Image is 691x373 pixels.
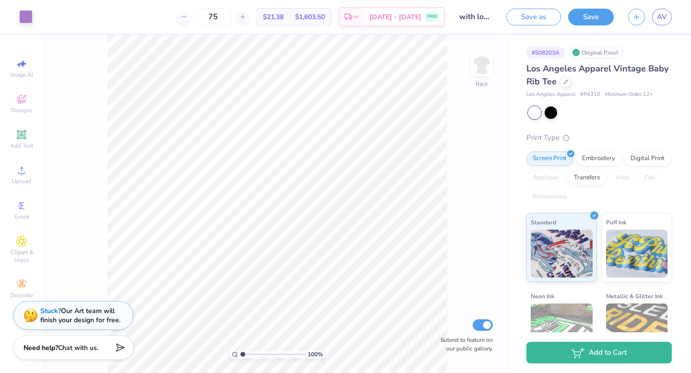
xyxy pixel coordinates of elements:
[531,303,593,351] img: Neon Ink
[11,71,33,79] span: Image AI
[606,217,626,227] span: Puff Ink
[576,152,621,166] div: Embroidery
[531,230,593,278] img: Standard
[40,306,61,315] strong: Stuck?
[194,8,232,25] input: – –
[526,152,573,166] div: Screen Print
[452,7,499,26] input: Untitled Design
[531,217,556,227] span: Standard
[526,132,672,143] div: Print Type
[526,91,575,99] span: Los Angeles Apparel
[605,91,653,99] span: Minimum Order: 12 +
[427,13,437,20] span: FREE
[11,106,32,114] span: Designs
[472,56,491,75] img: Back
[24,343,58,352] strong: Need help?
[606,230,668,278] img: Puff Ink
[526,190,573,204] div: Rhinestones
[263,12,284,22] span: $21.38
[609,171,636,185] div: Vinyl
[568,9,614,25] button: Save
[506,9,561,25] button: Save as
[568,171,606,185] div: Transfers
[526,342,672,363] button: Add to Cart
[58,343,98,352] span: Chat with us.
[12,177,31,185] span: Upload
[606,291,663,301] span: Metallic & Glitter Ink
[652,9,672,25] a: AV
[526,171,565,185] div: Applique
[5,248,38,264] span: Clipart & logos
[295,12,325,22] span: $1,603.50
[40,306,120,325] div: Our Art team will finish your design for free.
[570,47,623,58] div: Original Proof
[624,152,671,166] div: Digital Print
[531,291,554,301] span: Neon Ink
[526,47,565,58] div: # 508203A
[10,142,33,150] span: Add Text
[308,350,323,359] span: 100 %
[657,12,667,23] span: AV
[639,171,661,185] div: Foil
[606,303,668,351] img: Metallic & Glitter Ink
[580,91,600,99] span: # R4310
[369,12,421,22] span: [DATE] - [DATE]
[435,336,493,353] label: Submit to feature on our public gallery.
[10,291,33,299] span: Decorate
[476,80,488,88] div: Back
[14,213,29,221] span: Greek
[526,63,668,87] span: Los Angeles Apparel Vintage Baby Rib Tee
